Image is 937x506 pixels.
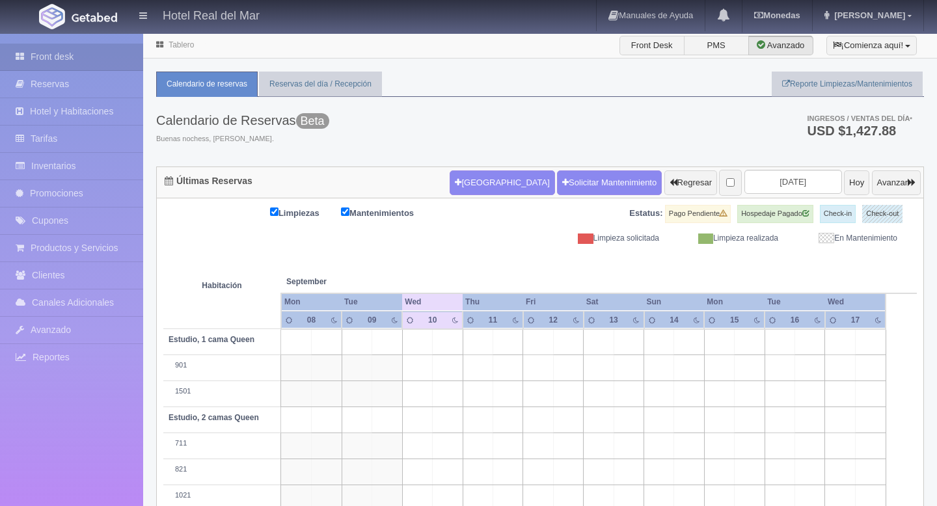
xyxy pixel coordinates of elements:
a: Tablero [169,40,194,49]
label: Pago Pendiente [665,205,731,223]
div: 14 [665,315,683,326]
div: Limpieza realizada [669,233,788,244]
b: Estudio, 2 camas Queen [169,413,259,422]
div: 11 [484,315,502,326]
th: Sun [644,293,705,311]
span: Buenas nochess, [PERSON_NAME]. [156,134,329,144]
th: Wed [402,293,463,311]
div: 08 [303,315,321,326]
button: ¡Comienza aquí! [826,36,917,55]
th: Sat [584,293,644,311]
label: Avanzado [748,36,813,55]
input: Mantenimientos [341,207,349,216]
label: Check-out [862,205,903,223]
a: Reservas del día / Recepción [259,72,382,97]
button: Hoy [844,170,869,195]
label: Mantenimientos [341,205,433,220]
div: 17 [847,315,865,326]
h3: USD $1,427.88 [807,124,912,137]
img: Getabed [39,4,65,29]
span: Beta [296,113,329,129]
th: Tue [342,293,402,311]
h4: Hotel Real del Mar [163,7,260,23]
button: Avanzar [872,170,921,195]
label: Front Desk [619,36,685,55]
b: Estudio, 1 cama Queen [169,335,254,344]
th: Tue [765,293,825,311]
label: Hospedaje Pagado [737,205,813,223]
div: 10 [424,315,442,326]
span: [PERSON_NAME] [831,10,905,20]
img: Getabed [72,12,117,22]
div: 1501 [169,386,275,397]
span: Ingresos / Ventas del día [807,114,912,122]
th: Wed [825,293,886,311]
div: Limpieza solicitada [550,233,669,244]
th: Thu [463,293,523,311]
label: Check-in [820,205,856,223]
div: 15 [726,315,744,326]
div: 16 [786,315,804,326]
div: 901 [169,360,275,371]
label: PMS [684,36,749,55]
div: 09 [363,315,381,326]
button: Regresar [664,170,717,195]
b: Monedas [754,10,800,20]
th: Fri [523,293,584,311]
div: En Mantenimiento [788,233,907,244]
input: Limpiezas [270,207,278,216]
a: Reporte Limpiezas/Mantenimientos [772,72,923,97]
div: 13 [604,315,623,326]
th: Mon [704,293,765,311]
th: Mon [281,293,342,311]
strong: Habitación [202,282,241,291]
label: Estatus: [629,207,662,220]
label: Limpiezas [270,205,339,220]
div: 711 [169,438,275,449]
h4: Últimas Reservas [165,176,252,186]
button: [GEOGRAPHIC_DATA] [450,170,554,195]
a: Solicitar Mantenimiento [557,170,662,195]
div: 821 [169,464,275,475]
div: 1021 [169,490,275,501]
div: 12 [544,315,562,326]
a: Calendario de reservas [156,72,258,97]
span: September [286,276,397,287]
h3: Calendario de Reservas [156,113,329,127]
